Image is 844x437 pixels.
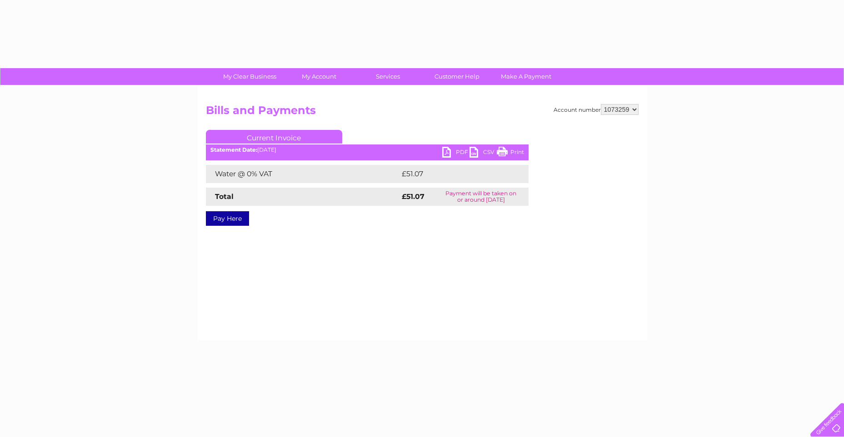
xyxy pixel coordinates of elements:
strong: £51.07 [402,192,424,201]
div: [DATE] [206,147,529,153]
td: £51.07 [400,165,509,183]
td: Water @ 0% VAT [206,165,400,183]
a: Print [497,147,524,160]
a: My Account [281,68,356,85]
a: Services [350,68,425,85]
strong: Total [215,192,234,201]
h2: Bills and Payments [206,104,639,121]
a: CSV [469,147,497,160]
a: PDF [442,147,469,160]
b: Statement Date: [210,146,257,153]
a: Current Invoice [206,130,342,144]
a: Pay Here [206,211,249,226]
td: Payment will be taken on or around [DATE] [434,188,529,206]
div: Account number [554,104,639,115]
a: Make A Payment [489,68,564,85]
a: My Clear Business [212,68,287,85]
a: Customer Help [420,68,494,85]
